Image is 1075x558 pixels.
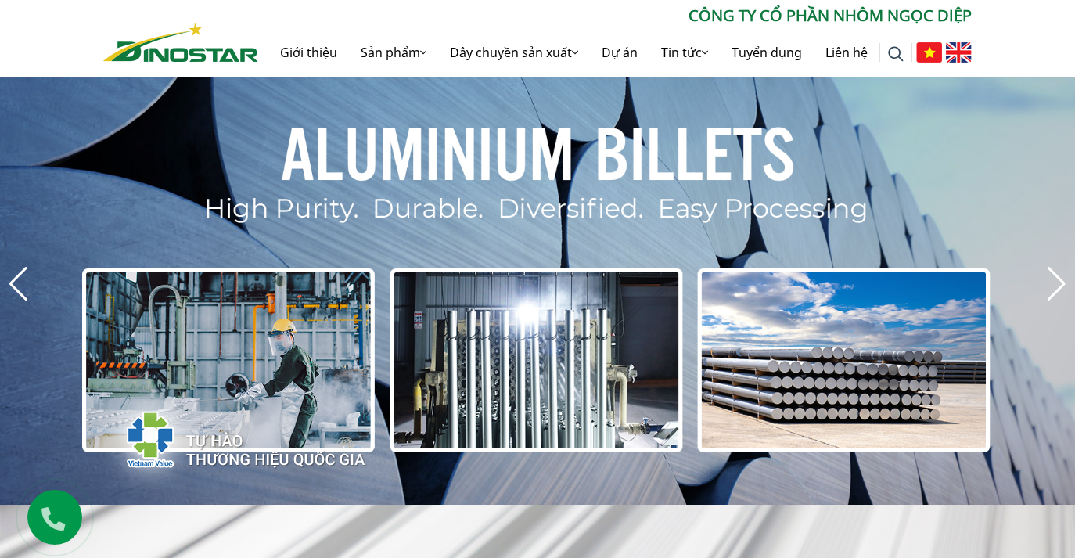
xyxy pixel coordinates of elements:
div: Previous slide [8,267,29,301]
a: Giới thiệu [268,27,349,77]
a: Tin tức [649,27,720,77]
img: search [888,46,904,62]
a: Tuyển dụng [720,27,814,77]
p: CÔNG TY CỔ PHẦN NHÔM NGỌC DIỆP [258,4,972,27]
img: Tiếng Việt [916,42,942,63]
a: Dự án [590,27,649,77]
a: Liên hệ [814,27,879,77]
img: English [946,42,972,63]
a: Dây chuyền sản xuất [438,27,590,77]
div: Next slide [1046,267,1067,301]
img: thqg [80,383,368,489]
a: Nhôm Dinostar [103,20,258,61]
img: Nhôm Dinostar [103,23,258,62]
a: Sản phẩm [349,27,438,77]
